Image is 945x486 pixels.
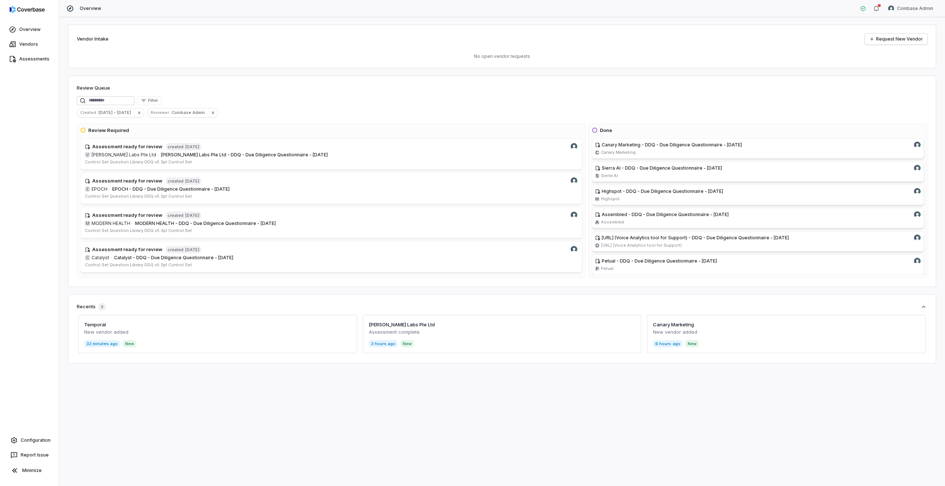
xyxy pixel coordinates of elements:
[137,96,161,105] button: Filter
[914,258,921,264] img: Coinbase Admin avatar
[19,41,38,47] span: Vendors
[77,303,927,310] button: Recents3
[168,178,183,184] span: created
[602,142,742,147] span: Canary Marketing - DDQ - Due Diligence Questionnaire - [DATE]
[158,152,159,158] span: ·
[601,266,614,271] span: Petual
[148,98,158,103] span: Filter
[19,56,49,62] span: Assessments
[99,303,106,310] span: 3
[80,241,582,272] a: Coinbase Admin avatarAssessment ready for reviewcreated[DATE]CCatalyst·Catalyst - DDQ - Due Dilig...
[92,186,107,192] span: EPOCH
[914,188,921,195] img: Coinbase Admin avatar
[80,173,582,204] a: Coinbase Admin avatarAssessment ready for reviewcreated[DATE]EEPOCH·EPOCH - DDQ - Due Diligence Q...
[571,212,577,218] img: Coinbase Admin avatar
[85,228,192,233] span: Control Set: Question Library DDQ v5 3pt Control Set
[85,262,192,267] span: Control Set: Question Library DDQ v5 3pt Control Set
[85,194,192,199] span: Control Set: Question Library DDQ v5 3pt Control Set
[865,34,927,45] a: Request New Vendor
[369,322,435,327] a: [PERSON_NAME] Labs Pte Ltd
[80,138,582,170] a: Coinbase Admin avatarAssessment ready for reviewcreated[DATE]V[PERSON_NAME] Labs Pte Ltd·[PERSON_...
[884,3,938,14] button: Coinbase Admin avatarCoinbase Admin
[888,6,894,11] img: Coinbase Admin avatar
[77,109,99,116] span: Created :
[601,173,618,178] span: Sierra AI
[185,144,199,150] span: [DATE]
[602,165,722,171] span: Sierra AI - DDQ - Due Diligence Questionnaire - [DATE]
[914,165,921,171] img: Coinbase Admin avatar
[601,150,636,155] span: Canary Marketing
[602,212,729,217] span: Assembled - DDQ - Due Diligence Questionnaire - [DATE]
[914,142,921,148] img: Coinbase Admin avatar
[112,186,230,192] span: EPOCH - DDQ - Due Diligence Questionnaire - [DATE]
[111,255,112,261] span: ·
[109,186,110,192] span: ·
[22,468,42,473] span: Minimize
[168,213,183,218] span: created
[592,138,924,159] a: Canary Marketing - DDQ - Due Diligence Questionnaire - [DATE]Coinbase Admin avatarCCanary Marketing
[1,38,57,51] a: Vendors
[602,258,717,264] span: Petual - DDQ - Due Diligence Questionnaire - [DATE]
[600,127,612,134] h3: Done
[602,188,723,194] span: Highspot - DDQ - Due Diligence Questionnaire - [DATE]
[914,211,921,218] img: Coinbase Admin avatar
[10,6,45,13] img: logo-D7KZi-bG.svg
[185,178,199,184] span: [DATE]
[161,152,328,157] span: [PERSON_NAME] Labs Pte Ltd - DDQ - Due Diligence Questionnaire - [DATE]
[77,84,110,92] h1: Review Queue
[1,23,57,36] a: Overview
[592,162,924,182] a: Sierra AI - DDQ - Due Diligence Questionnaire - [DATE]Coinbase Admin avatarSSierra AI
[897,6,933,11] span: Coinbase Admin
[592,185,924,205] a: Highspot - DDQ - Due Diligence Questionnaire - [DATE]Coinbase Admin avatarHHighspot
[601,219,624,225] span: Assembled
[77,303,106,310] div: Recents
[602,235,789,240] span: [URL] (Voice Analytics tool for Support) - DDQ - Due Diligence Questionnaire - [DATE]
[80,6,101,11] span: Overview
[92,246,162,253] h4: Assessment ready for review
[135,221,276,226] span: MODERN HEALTH - DDQ - Due Diligence Questionnaire - [DATE]
[168,144,183,150] span: created
[3,434,56,447] a: Configuration
[914,235,921,241] img: Coinbase Admin avatar
[168,247,183,253] span: created
[601,196,620,202] span: Highspot
[592,254,924,275] a: Petual - DDQ - Due Diligence Questionnaire - [DATE]Coinbase Admin avatarPPetual
[592,231,924,251] a: [URL] (Voice Analytics tool for Support) - DDQ - Due Diligence Questionnaire - [DATE]Coinbase Adm...
[19,27,41,32] span: Overview
[92,255,109,261] span: Catalyst
[21,437,51,443] span: Configuration
[92,177,162,185] h4: Assessment ready for review
[99,109,134,116] span: [DATE] - [DATE]
[80,207,582,238] a: Coinbase Admin avatarAssessment ready for reviewcreated[DATE]MMODERN HEALTH·MODERN HEALTH - DDQ -...
[85,159,192,164] span: Control Set: Question Library DDQ v5 3pt Control Set
[92,212,162,219] h4: Assessment ready for review
[601,243,682,248] span: [URL] (Voice Analytics tool for Support)
[592,208,924,228] a: Assembled - DDQ - Due Diligence Questionnaire - [DATE]Coinbase Admin avatarAAssembled
[88,127,129,134] h3: Review Required
[571,246,577,253] img: Coinbase Admin avatar
[1,52,57,66] a: Assessments
[3,463,56,478] button: Minimize
[653,322,694,327] a: Canary Marketing
[148,109,172,116] span: Reviewer :
[132,221,133,226] span: ·
[172,109,208,116] span: Coinbase Admin
[77,35,109,43] h2: Vendor Intake
[92,143,162,150] h4: Assessment ready for review
[185,247,199,253] span: [DATE]
[92,152,156,158] span: [PERSON_NAME] Labs Pte Ltd
[77,53,927,59] p: No open vendor requests
[571,177,577,184] img: Coinbase Admin avatar
[571,143,577,150] img: Coinbase Admin avatar
[84,322,106,327] a: Temporal
[21,452,49,458] span: Report Issue
[114,255,233,260] span: Catalyst - DDQ - Due Diligence Questionnaire - [DATE]
[92,221,130,226] span: MODERN HEALTH
[3,448,56,462] button: Report Issue
[185,212,199,218] span: [DATE]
